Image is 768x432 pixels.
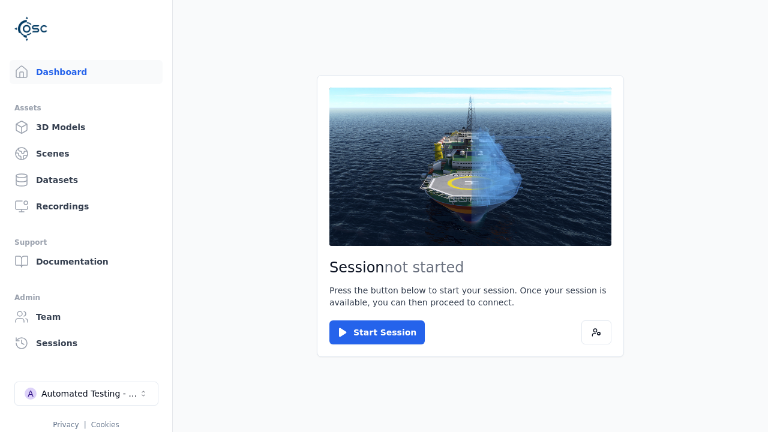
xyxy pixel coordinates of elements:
a: Dashboard [10,60,163,84]
a: Sessions [10,331,163,355]
span: | [84,421,86,429]
button: Start Session [329,320,425,344]
a: Datasets [10,168,163,192]
div: Assets [14,101,158,115]
a: Documentation [10,250,163,274]
a: Cookies [91,421,119,429]
button: Select a workspace [14,382,158,406]
h2: Session [329,258,611,277]
div: Support [14,235,158,250]
a: Team [10,305,163,329]
a: Scenes [10,142,163,166]
a: 3D Models [10,115,163,139]
a: Privacy [53,421,79,429]
a: Recordings [10,194,163,218]
img: Logo [14,12,48,46]
div: A [25,388,37,400]
span: not started [385,259,464,276]
p: Press the button below to start your session. Once your session is available, you can then procee... [329,284,611,308]
div: Automated Testing - Playwright [41,388,139,400]
div: Admin [14,290,158,305]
